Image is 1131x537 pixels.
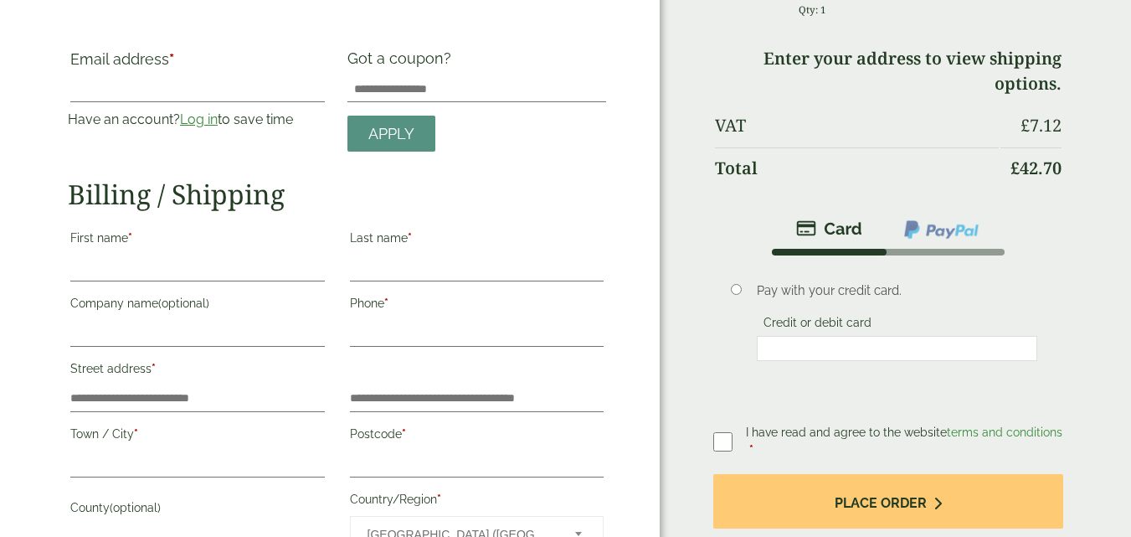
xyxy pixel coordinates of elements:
[746,426,1062,439] span: I have read and agree to the website
[757,316,878,334] label: Credit or debit card
[1010,157,1062,179] bdi: 42.70
[402,427,406,441] abbr: required
[715,106,999,146] th: VAT
[169,50,174,68] abbr: required
[158,297,209,310] span: (optional)
[350,226,604,255] label: Last name
[70,292,325,320] label: Company name
[1020,114,1030,137] span: £
[347,49,458,75] label: Got a coupon?
[110,501,161,514] span: (optional)
[713,474,1063,529] button: Place order
[68,178,606,210] h2: Billing / Shipping
[70,52,325,75] label: Email address
[437,493,441,506] abbr: required
[70,422,325,451] label: Town / City
[749,443,753,457] abbr: required
[1020,114,1062,137] bdi: 7.12
[384,297,388,310] abbr: required
[70,357,325,385] label: Street address
[180,111,218,127] a: Log in
[134,427,138,441] abbr: required
[796,219,862,239] img: stripe.png
[350,422,604,451] label: Postcode
[1010,157,1020,179] span: £
[70,496,325,524] label: County
[947,426,1062,439] a: terms and conditions
[350,292,604,320] label: Phone
[128,231,132,245] abbr: required
[715,39,1062,104] td: Enter your address to view shipping options.
[799,3,826,16] small: Qty: 1
[70,226,325,255] label: First name
[347,116,435,152] a: Apply
[368,125,414,143] span: Apply
[715,147,999,188] th: Total
[902,219,980,240] img: ppcp-gateway.png
[408,231,412,245] abbr: required
[68,110,327,130] p: Have an account? to save time
[350,488,604,516] label: Country/Region
[762,341,1032,356] iframe: Secure card payment input frame
[152,362,156,375] abbr: required
[757,281,1037,300] p: Pay with your credit card.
